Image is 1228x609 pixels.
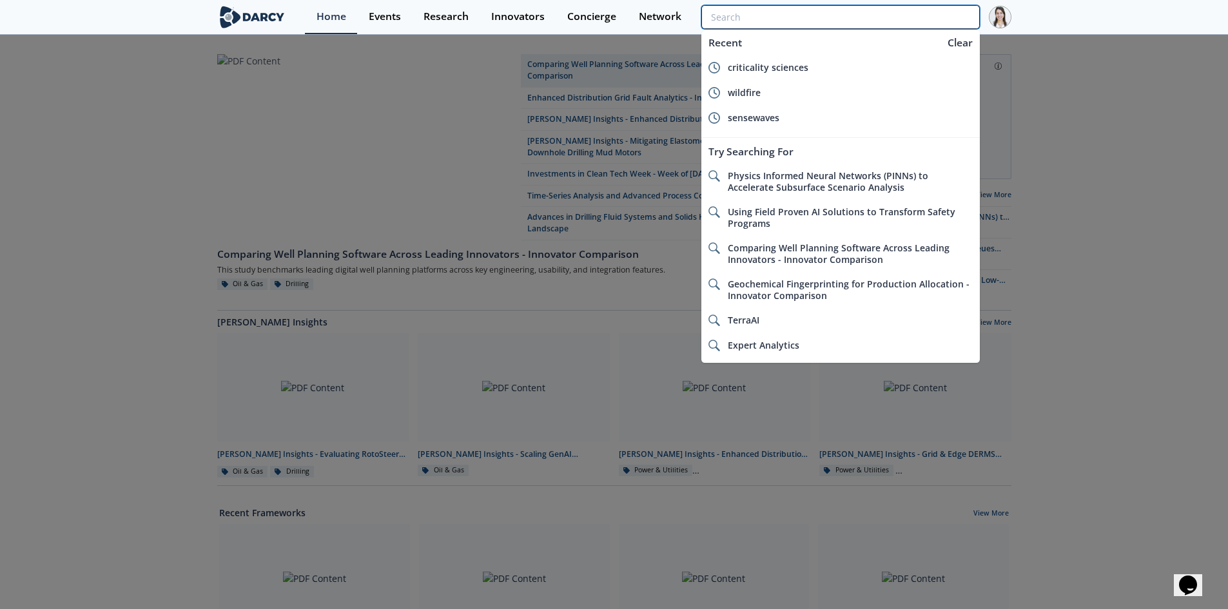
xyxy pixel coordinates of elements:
[728,242,950,266] span: Comparing Well Planning Software Across Leading Innovators - Innovator Comparison
[491,12,545,22] div: Innovators
[728,206,955,229] span: Using Field Proven AI Solutions to Transform Safety Programs
[639,12,681,22] div: Network
[728,278,970,302] span: Geochemical Fingerprinting for Production Allocation - Innovator Comparison
[708,314,720,326] img: icon
[728,61,808,73] span: criticality sciences
[728,339,799,351] span: Expert Analytics
[728,314,759,326] span: TerraAI
[424,12,469,22] div: Research
[728,169,928,193] span: Physics Informed Neural Networks (PINNs) to Accelerate Subsurface Scenario Analysis
[1174,557,1215,596] iframe: chat widget
[701,5,979,29] input: Advanced Search
[708,206,720,218] img: icon
[701,140,979,164] div: Try Searching For
[989,6,1011,28] img: Profile
[317,12,346,22] div: Home
[708,242,720,254] img: icon
[728,86,761,99] span: wildfire
[217,6,288,28] img: logo-wide.svg
[701,31,940,55] div: Recent
[708,62,720,73] img: icon
[567,12,616,22] div: Concierge
[708,170,720,182] img: icon
[728,111,779,124] span: sensewaves
[943,35,977,50] div: Clear
[369,12,401,22] div: Events
[708,278,720,290] img: icon
[708,112,720,124] img: icon
[708,87,720,99] img: icon
[708,340,720,351] img: icon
